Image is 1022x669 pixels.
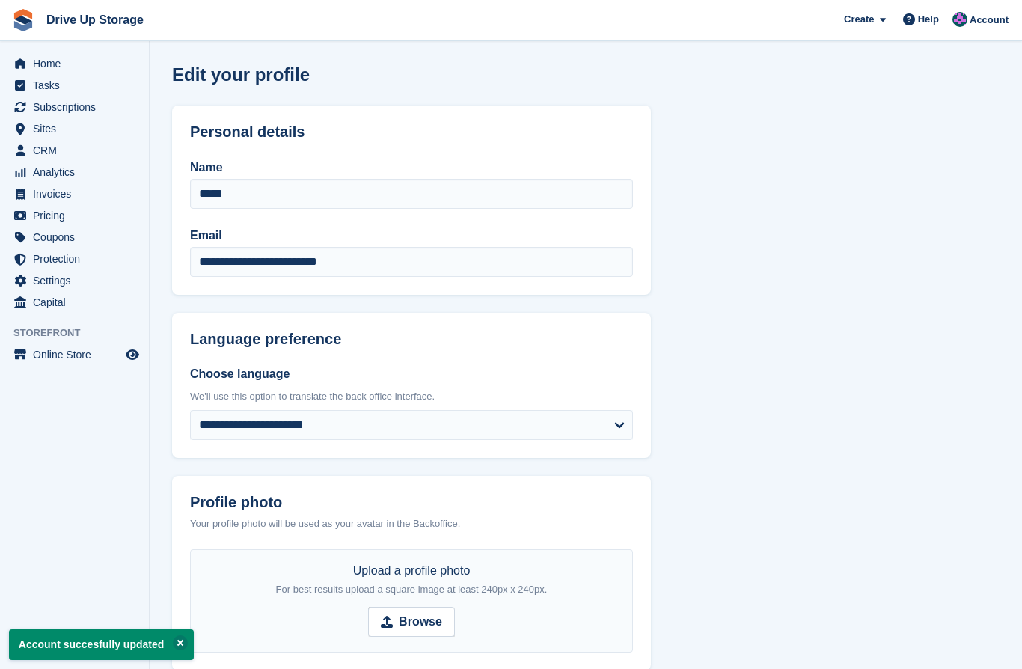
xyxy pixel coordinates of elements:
[7,292,141,313] a: menu
[7,140,141,161] a: menu
[33,53,123,74] span: Home
[276,562,548,598] div: Upload a profile photo
[12,9,34,31] img: stora-icon-8386f47178a22dfd0bd8f6a31ec36ba5ce8667c1dd55bd0f319d3a0aa187defe.svg
[190,331,633,348] h2: Language preference
[844,12,874,27] span: Create
[190,227,633,245] label: Email
[190,494,633,511] label: Profile photo
[7,270,141,291] a: menu
[368,607,455,637] input: Browse
[7,97,141,117] a: menu
[7,75,141,96] a: menu
[33,162,123,183] span: Analytics
[7,183,141,204] a: menu
[33,205,123,226] span: Pricing
[33,75,123,96] span: Tasks
[918,12,939,27] span: Help
[33,248,123,269] span: Protection
[33,344,123,365] span: Online Store
[399,613,442,631] strong: Browse
[952,12,967,27] img: Andy
[7,344,141,365] a: menu
[172,64,310,85] h1: Edit your profile
[190,123,633,141] h2: Personal details
[40,7,150,32] a: Drive Up Storage
[190,389,633,404] div: We'll use this option to translate the back office interface.
[33,227,123,248] span: Coupons
[33,140,123,161] span: CRM
[190,516,633,531] div: Your profile photo will be used as your avatar in the Backoffice.
[33,270,123,291] span: Settings
[33,292,123,313] span: Capital
[33,183,123,204] span: Invoices
[7,248,141,269] a: menu
[190,159,633,177] label: Name
[7,162,141,183] a: menu
[7,118,141,139] a: menu
[190,365,633,383] label: Choose language
[970,13,1009,28] span: Account
[7,205,141,226] a: menu
[13,326,149,340] span: Storefront
[7,53,141,74] a: menu
[7,227,141,248] a: menu
[33,118,123,139] span: Sites
[33,97,123,117] span: Subscriptions
[276,584,548,595] span: For best results upload a square image at least 240px x 240px.
[123,346,141,364] a: Preview store
[9,629,194,660] p: Account succesfully updated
